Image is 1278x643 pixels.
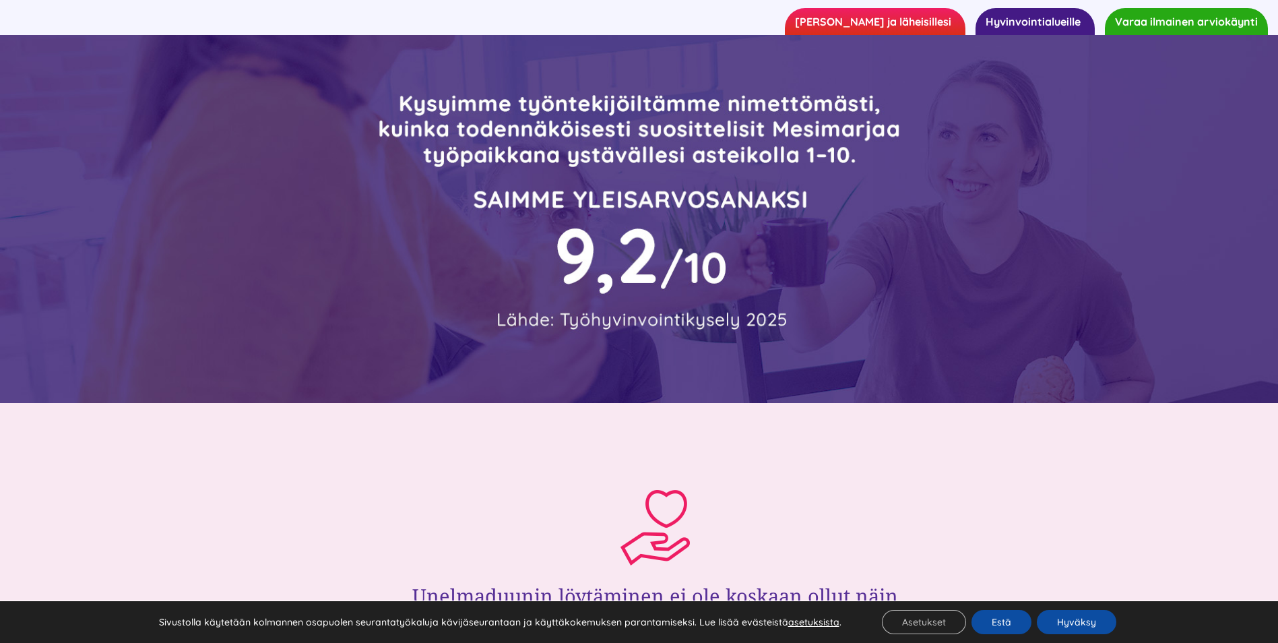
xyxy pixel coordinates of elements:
a: [PERSON_NAME] ja läheisillesi [785,8,965,35]
a: Hyvinvointialueille [976,8,1095,35]
h2: Unelmaduunin löytäminen ei ole koskaan ollut näin helppoa [397,583,914,634]
button: asetuksista [788,616,839,628]
button: Estä [971,610,1031,634]
img: mesimarja [620,490,691,565]
p: Sivustolla käytetään kolmannen osapuolen seurantatyökaluja kävijäseurantaan ja käyttäkokemuksen p... [159,616,841,628]
a: Varaa ilmainen arviokäynti [1105,8,1268,35]
button: Asetukset [882,610,966,634]
button: Hyväksy [1037,610,1116,634]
